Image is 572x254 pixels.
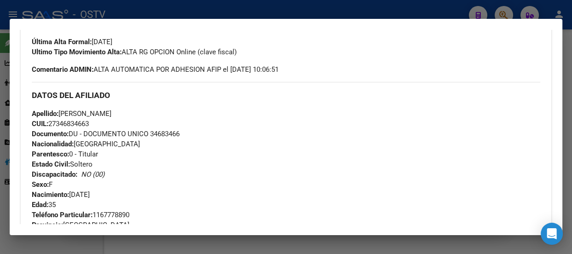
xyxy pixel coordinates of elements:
[32,65,93,74] strong: Comentario ADMIN:
[32,48,122,56] strong: Ultimo Tipo Movimiento Alta:
[541,223,563,245] div: Open Intercom Messenger
[32,130,180,138] span: DU - DOCUMENTO UNICO 34683466
[32,110,58,118] strong: Apellido:
[32,110,111,118] span: [PERSON_NAME]
[32,180,53,189] span: F
[32,180,49,189] strong: Sexo:
[32,190,69,199] strong: Nacimiento:
[32,190,90,199] span: [DATE]
[32,38,92,46] strong: Última Alta Formal:
[32,221,63,229] strong: Provincia:
[32,64,279,75] span: ALTA AUTOMATICA POR ADHESION AFIP el [DATE] 10:06:51
[32,120,89,128] span: 27346834663
[32,140,140,148] span: [GEOGRAPHIC_DATA]
[32,211,93,219] strong: Teléfono Particular:
[32,120,48,128] strong: CUIL:
[32,170,77,179] strong: Discapacitado:
[32,90,540,100] h3: DATOS DEL AFILIADO
[32,150,69,158] strong: Parentesco:
[32,201,56,209] span: 35
[32,160,93,168] span: Soltero
[32,221,129,229] span: [GEOGRAPHIC_DATA]
[32,150,98,158] span: 0 - Titular
[32,201,48,209] strong: Edad:
[32,48,237,56] span: ALTA RG OPCION Online (clave fiscal)
[32,38,112,46] span: [DATE]
[32,140,74,148] strong: Nacionalidad:
[32,130,69,138] strong: Documento:
[81,170,105,179] i: NO (00)
[32,211,129,219] span: 1167778890
[32,160,70,168] strong: Estado Civil:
